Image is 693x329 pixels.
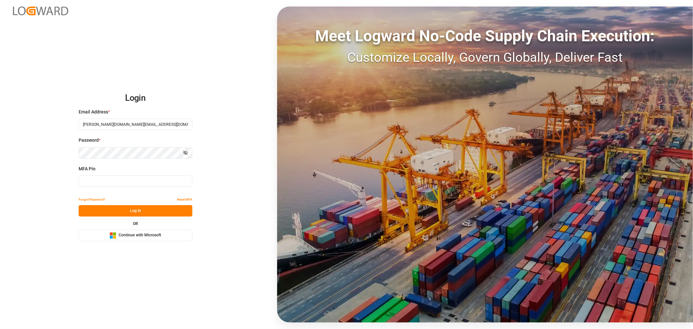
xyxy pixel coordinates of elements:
input: Enter your email [79,119,192,130]
button: Reset MFA [177,194,192,205]
div: Customize Locally, Govern Globally, Deliver Fast [277,48,693,67]
span: MFA Pin [79,165,96,172]
h2: Login [79,88,192,109]
div: Meet Logward No-Code Supply Chain Execution: [277,24,693,48]
span: Email Address [79,109,108,115]
span: Continue with Microsoft [119,232,161,238]
button: Log In [79,205,192,217]
button: Continue with Microsoft [79,230,192,241]
span: Password [79,137,99,144]
small: OR [133,222,138,226]
img: Logward_new_orange.png [13,7,68,15]
button: Forgot Password? [79,194,105,205]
